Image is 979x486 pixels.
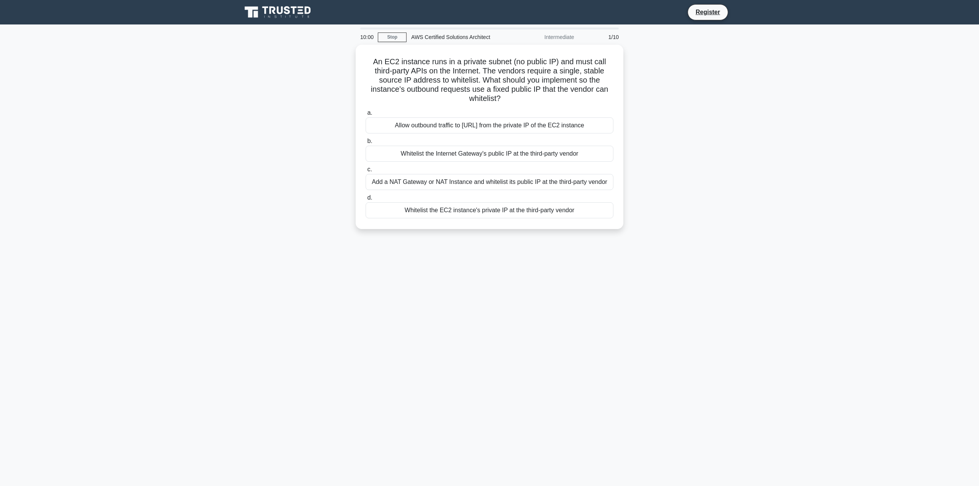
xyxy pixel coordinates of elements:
[579,29,623,45] div: 1/10
[691,7,725,17] a: Register
[367,138,372,144] span: b.
[365,57,614,104] h5: An EC2 instance runs in a private subnet (no public IP) and must call third-party APIs on the Int...
[366,202,613,218] div: Whitelist the EC2 instance's private IP at the third-party vendor
[512,29,579,45] div: Intermediate
[378,33,407,42] a: Stop
[366,146,613,162] div: Whitelist the Internet Gateway's public IP at the third-party vendor
[366,117,613,133] div: Allow outbound traffic to [URL] from the private IP of the EC2 instance
[356,29,378,45] div: 10:00
[367,109,372,116] span: a.
[367,166,372,172] span: c.
[407,29,512,45] div: AWS Certified Solutions Architect
[366,174,613,190] div: Add a NAT Gateway or NAT Instance and whitelist its public IP at the third-party vendor
[367,194,372,201] span: d.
